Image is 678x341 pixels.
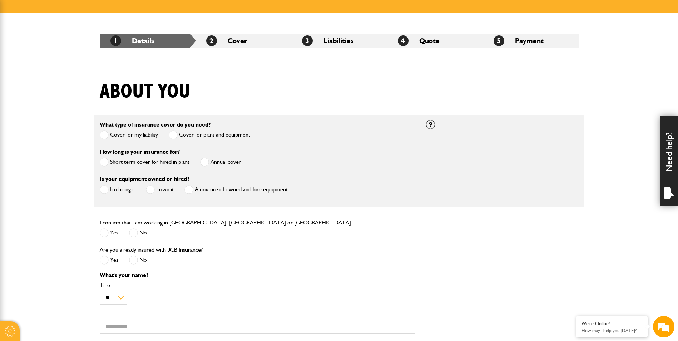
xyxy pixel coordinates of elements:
[129,228,147,237] label: No
[100,220,351,226] label: I confirm that I am working in [GEOGRAPHIC_DATA], [GEOGRAPHIC_DATA] or [GEOGRAPHIC_DATA]
[100,176,189,182] label: Is your equipment owned or hired?
[169,130,250,139] label: Cover for plant and equipment
[100,256,118,265] label: Yes
[483,34,579,48] li: Payment
[100,272,415,278] p: What's your name?
[291,34,387,48] li: Liabilities
[100,130,158,139] label: Cover for my liability
[387,34,483,48] li: Quote
[100,34,196,48] li: Details
[184,185,288,194] label: A mixture of owned and hire equipment
[302,35,313,46] span: 3
[660,116,678,206] div: Need help?
[494,35,504,46] span: 5
[100,80,190,104] h1: About you
[200,158,241,167] label: Annual cover
[129,256,147,265] label: No
[146,185,174,194] label: I own it
[100,149,180,155] label: How long is your insurance for?
[110,35,121,46] span: 1
[206,35,217,46] span: 2
[582,321,642,327] div: We're Online!
[100,185,135,194] label: I'm hiring it
[196,34,291,48] li: Cover
[100,158,189,167] label: Short term cover for hired in plant
[582,328,642,333] p: How may I help you today?
[398,35,409,46] span: 4
[100,228,118,237] label: Yes
[100,122,211,128] label: What type of insurance cover do you need?
[100,247,203,253] label: Are you already insured with JCB Insurance?
[100,282,415,288] label: Title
